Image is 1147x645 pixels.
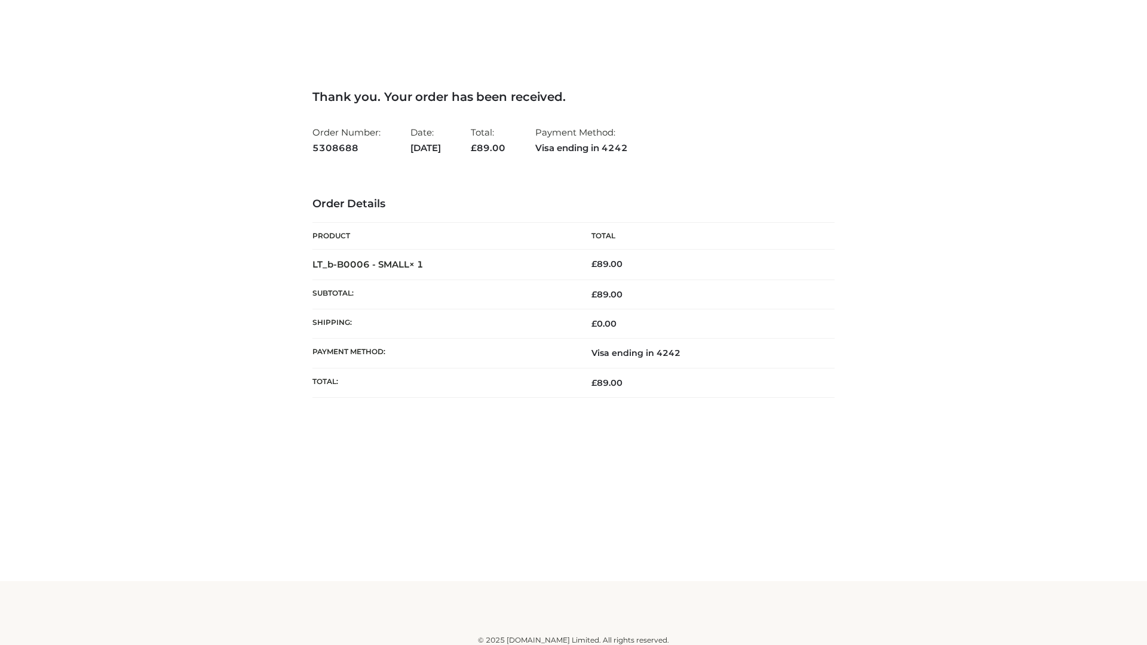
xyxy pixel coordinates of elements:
strong: LT_b-B0006 - SMALL [312,259,424,270]
td: Visa ending in 4242 [573,339,835,368]
span: 89.00 [591,289,622,300]
span: £ [591,377,597,388]
span: £ [591,259,597,269]
li: Payment Method: [535,122,628,158]
th: Payment method: [312,339,573,368]
h3: Thank you. Your order has been received. [312,90,835,104]
li: Date: [410,122,441,158]
bdi: 0.00 [591,318,617,329]
li: Order Number: [312,122,381,158]
strong: Visa ending in 4242 [535,140,628,156]
strong: × 1 [409,259,424,270]
th: Subtotal: [312,279,573,309]
th: Product [312,223,573,250]
bdi: 89.00 [591,259,622,269]
span: 89.00 [591,377,622,388]
li: Total: [471,122,505,158]
span: £ [471,142,477,153]
strong: 5308688 [312,140,381,156]
span: 89.00 [471,142,505,153]
span: £ [591,318,597,329]
th: Shipping: [312,309,573,339]
th: Total: [312,368,573,397]
th: Total [573,223,835,250]
span: £ [591,289,597,300]
strong: [DATE] [410,140,441,156]
h3: Order Details [312,198,835,211]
